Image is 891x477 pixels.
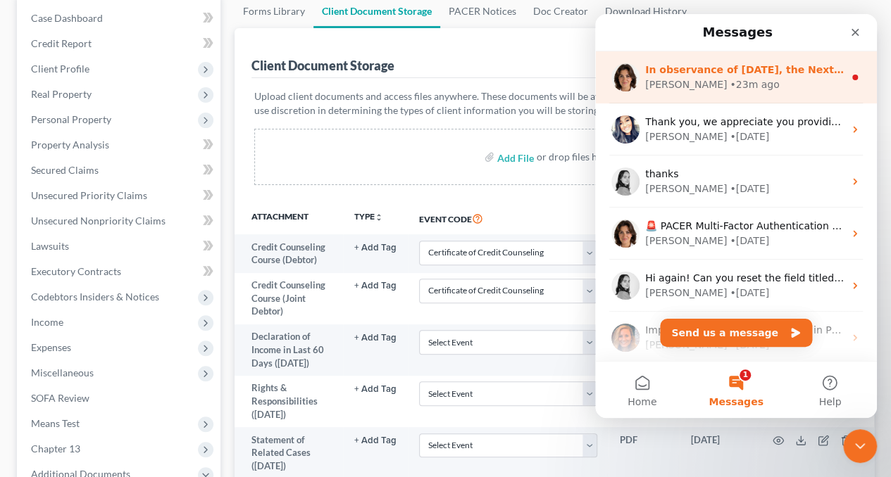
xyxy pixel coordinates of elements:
button: + Add Tag [354,385,397,394]
td: Credit Counseling Course (Debtor) [235,234,343,273]
i: unfold_more [375,213,383,222]
button: + Add Tag [354,436,397,445]
span: Expenses [31,341,71,353]
iframe: Intercom live chat [595,14,877,418]
iframe: Intercom live chat [843,429,877,463]
a: SOFA Review [20,386,220,411]
button: + Add Tag [354,281,397,291]
a: + Add Tag [354,279,397,292]
td: Declaration of Income in Last 60 Days ([DATE]) [235,324,343,376]
span: Property Analysis [31,139,109,151]
a: + Add Tag [354,330,397,343]
span: Credit Report [31,37,92,49]
span: Secured Claims [31,164,99,176]
td: Rights & Responsibilities ([DATE]) [235,376,343,427]
span: Unsecured Nonpriority Claims [31,215,166,227]
div: or drop files here [537,150,611,164]
span: Personal Property [31,113,111,125]
div: Client Document Storage [251,57,394,74]
a: Lawsuits [20,234,220,259]
span: Codebtors Insiders & Notices [31,291,159,303]
button: TYPEunfold_more [354,212,383,222]
button: + Add Tag [354,333,397,343]
a: Unsecured Priority Claims [20,183,220,208]
th: Attachment [235,202,343,234]
button: + Add Tag [354,243,397,253]
a: Secured Claims [20,158,220,183]
span: Client Profile [31,63,89,75]
span: Case Dashboard [31,12,103,24]
span: Means Test [31,417,80,429]
a: Executory Contracts [20,259,220,284]
a: Unsecured Nonpriority Claims [20,208,220,234]
a: Case Dashboard [20,6,220,31]
span: Lawsuits [31,240,69,252]
span: Unsecured Priority Claims [31,189,147,201]
a: + Add Tag [354,433,397,447]
a: Credit Report [20,31,220,56]
span: SOFA Review [31,392,89,404]
p: Upload client documents and access files anywhere. These documents will be available when you are... [254,89,854,117]
a: + Add Tag [354,381,397,395]
span: Executory Contracts [31,265,121,277]
span: Chapter 13 [31,443,80,454]
span: Real Property [31,88,92,100]
a: Property Analysis [20,132,220,158]
span: Miscellaneous [31,367,94,379]
th: Event Code [408,202,609,234]
span: Income [31,316,63,328]
a: + Add Tag [354,241,397,254]
td: Credit Counseling Course (Joint Debtor) [235,273,343,324]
